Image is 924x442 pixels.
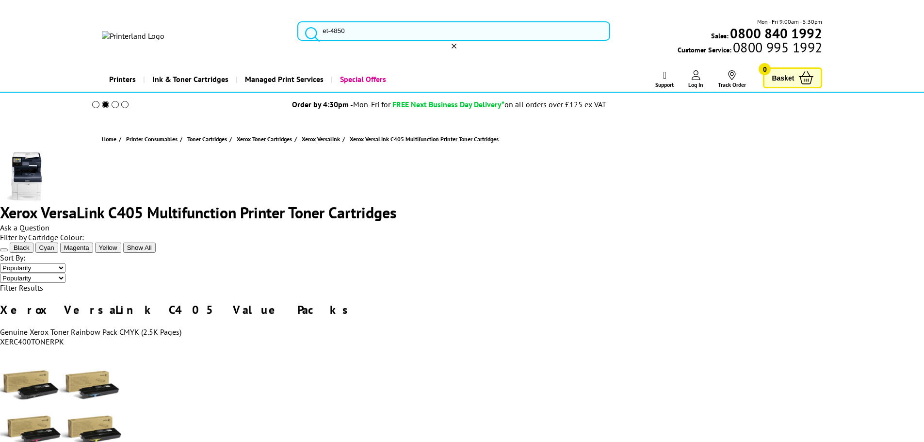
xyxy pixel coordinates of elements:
[718,70,746,88] a: Track Order
[297,21,610,41] input: Search product or bra
[14,244,30,251] span: Black
[102,31,164,41] img: Printerland Logo
[10,243,33,253] button: Filter by Black
[127,244,152,251] span: Show All
[292,99,390,109] span: Order by 4:30pm -
[102,134,119,144] a: Home
[35,243,58,253] button: Cyan
[688,81,703,88] span: Log In
[102,67,143,92] a: Printers
[353,99,390,109] span: Mon-Fri for
[79,96,815,113] li: modal_delivery
[123,243,156,253] button: Show All
[757,17,822,26] span: Mon - Fri 9:00am - 5:30pm
[331,67,393,92] a: Special Offers
[688,70,703,88] a: Log In
[711,31,729,40] span: Sales:
[95,243,121,253] button: Yellow
[655,70,674,88] a: Support
[772,71,794,84] span: Basket
[730,24,822,42] b: 0800 840 1992
[99,244,117,251] span: Yellow
[350,135,499,143] span: Xerox VersaLink C405 Multifunction Printer Toner Cartridges
[655,81,674,88] span: Support
[678,43,822,54] span: Customer Service:
[302,134,340,144] span: Xerox Versalink
[729,29,822,38] a: 0800 840 1992
[731,43,822,52] span: 0800 995 1992
[187,134,229,144] a: Toner Cartridges
[39,244,54,251] span: Cyan
[64,244,89,251] span: Magenta
[126,134,178,144] span: Printer Consumables
[392,99,504,109] span: FREE Next Business Day Delivery*
[102,31,286,41] a: Printerland Logo
[302,134,342,144] a: Xerox Versalink
[187,134,227,144] span: Toner Cartridges
[236,67,331,92] a: Managed Print Services
[152,67,228,92] span: Ink & Toner Cartridges
[237,134,292,144] span: Xerox Toner Cartridges
[143,67,236,92] a: Ink & Toner Cartridges
[759,63,771,75] span: 0
[504,99,606,109] div: on all orders over £125 ex VAT
[60,243,93,253] button: Magenta
[237,134,294,144] a: Xerox Toner Cartridges
[763,67,822,88] a: Basket 0
[126,134,180,144] a: Printer Consumables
